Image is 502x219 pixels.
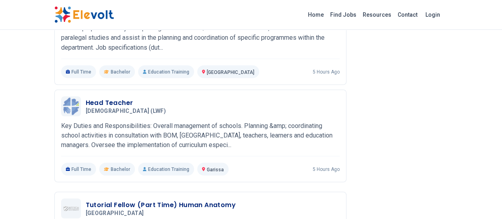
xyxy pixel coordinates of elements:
[421,7,445,23] a: Login
[313,166,340,172] p: 5 hours ago
[327,8,360,21] a: Find Jobs
[111,166,130,172] span: Bachelor
[61,163,96,175] p: Full Time
[305,8,327,21] a: Home
[63,206,79,211] img: Zetech University
[462,181,502,219] iframe: Chat Widget
[111,68,130,75] span: Bachelor
[313,68,340,75] p: 5 hours ago
[394,8,421,21] a: Contact
[61,121,340,149] p: Key Duties and Responsibilities: Overall management of schools. Planning &amp; coordinating schoo...
[86,209,144,217] span: [GEOGRAPHIC_DATA]
[61,96,340,175] a: Lutheran World Federation (LWF)Head Teacher[DEMOGRAPHIC_DATA] (LWF)Key Duties and Responsibilitie...
[360,8,394,21] a: Resources
[61,65,96,78] p: Full Time
[86,98,169,107] h3: Head Teacher
[63,97,79,114] img: Lutheran World Federation (LWF)
[207,69,254,75] span: [GEOGRAPHIC_DATA]
[61,23,340,52] p: Overall purpose of the job Reporting to the Director/Chief Executive Officer, the incumbent will ...
[138,65,194,78] p: Education Training
[86,107,166,114] span: [DEMOGRAPHIC_DATA] (LWF)
[54,6,114,23] img: Elevolt
[138,163,194,175] p: Education Training
[86,200,236,209] h3: Tutorial Fellow (Part Time) Human Anatomy
[207,167,224,172] span: Garissa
